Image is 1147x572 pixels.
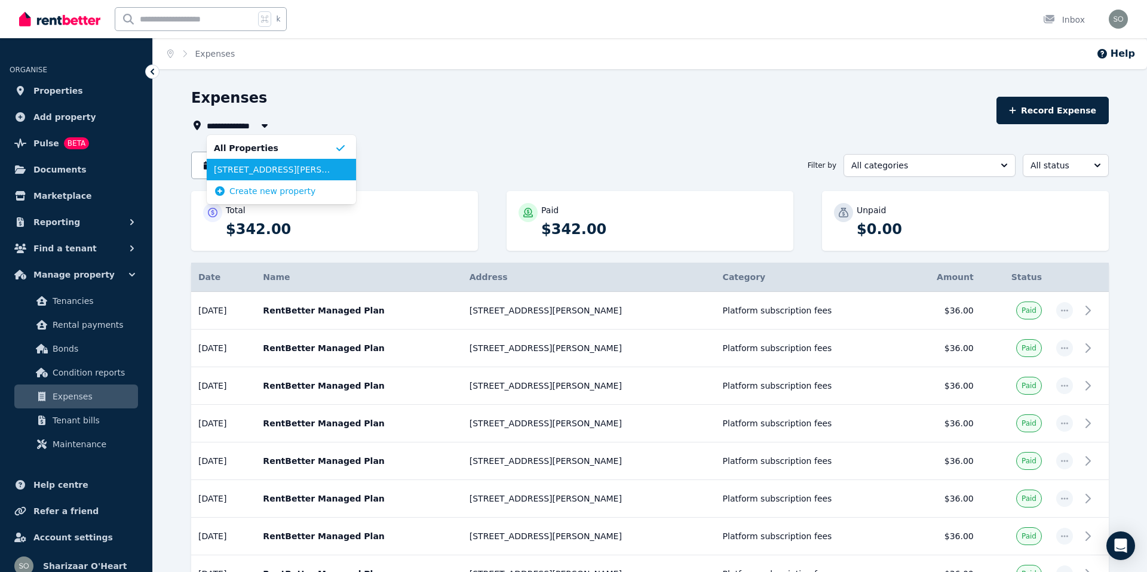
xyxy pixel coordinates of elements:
td: [DATE] [191,292,256,330]
p: $342.00 [226,220,466,239]
img: Sharizaar O'Heart [1109,10,1128,29]
td: [DATE] [191,330,256,367]
td: $36.00 [903,405,981,442]
td: $36.00 [903,518,981,555]
td: [STREET_ADDRESS][PERSON_NAME] [462,330,716,367]
p: RentBetter Managed Plan [263,342,455,354]
a: Bonds [14,337,138,361]
span: Tenancies [53,294,133,308]
td: $36.00 [903,442,981,480]
span: Paid [1022,343,1036,353]
td: Platform subscription fees [716,367,903,405]
span: Expenses [53,389,133,404]
p: $0.00 [857,220,1097,239]
a: Account settings [10,525,143,549]
span: BETA [64,137,89,149]
span: Manage property [33,267,115,282]
span: Help centre [33,478,88,492]
span: Paid [1022,419,1036,428]
span: All Properties [214,142,335,154]
a: PulseBETA [10,131,143,155]
span: Paid [1022,381,1036,390]
button: Help [1096,47,1135,61]
td: [STREET_ADDRESS][PERSON_NAME] [462,292,716,330]
th: Status [981,263,1049,292]
span: Condition reports [53,365,133,380]
p: Total [226,204,246,216]
a: Tenant bills [14,408,138,432]
span: Paid [1022,306,1036,315]
td: [DATE] [191,367,256,405]
span: Paid [1022,531,1036,541]
p: RentBetter Managed Plan [263,493,455,505]
th: Category [716,263,903,292]
a: Expenses [14,385,138,408]
td: [STREET_ADDRESS][PERSON_NAME] [462,367,716,405]
td: [STREET_ADDRESS][PERSON_NAME] [462,480,716,518]
p: Unpaid [857,204,886,216]
span: Paid [1022,494,1036,503]
a: Add property [10,105,143,129]
td: [DATE] [191,405,256,442]
td: [DATE] [191,442,256,480]
span: Account settings [33,530,113,545]
span: Documents [33,162,87,177]
button: All status [1023,154,1109,177]
td: [STREET_ADDRESS][PERSON_NAME] [462,405,716,442]
a: Rental payments [14,313,138,337]
button: All categories [844,154,1016,177]
span: Reporting [33,215,80,229]
th: Address [462,263,716,292]
span: Paid [1022,456,1036,466]
span: [STREET_ADDRESS][PERSON_NAME] [214,164,335,176]
a: Refer a friend [10,499,143,523]
p: Paid [541,204,559,216]
td: [STREET_ADDRESS][PERSON_NAME] [462,518,716,555]
button: Date filter [191,152,271,179]
div: Open Intercom Messenger [1106,531,1135,560]
span: Add property [33,110,96,124]
a: Marketplace [10,184,143,208]
button: Reporting [10,210,143,234]
p: RentBetter Managed Plan [263,305,455,316]
p: RentBetter Managed Plan [263,380,455,392]
a: Condition reports [14,361,138,385]
a: Help centre [10,473,143,497]
span: Tenant bills [53,413,133,428]
span: Maintenance [53,437,133,451]
span: All status [1031,159,1084,171]
span: k [276,14,280,24]
h1: Expenses [191,88,267,107]
a: Tenancies [14,289,138,313]
th: Name [256,263,462,292]
span: ORGANISE [10,66,47,74]
span: All categories [851,159,991,171]
td: Platform subscription fees [716,442,903,480]
span: Rental payments [53,318,133,332]
td: $36.00 [903,367,981,405]
th: Amount [903,263,981,292]
a: Expenses [195,49,235,59]
a: Properties [10,79,143,103]
td: [DATE] [191,518,256,555]
button: Manage property [10,263,143,287]
span: Pulse [33,136,59,150]
div: Inbox [1043,14,1085,26]
p: $342.00 [541,220,781,239]
span: Marketplace [33,189,91,203]
span: Properties [33,84,83,98]
p: RentBetter Managed Plan [263,530,455,542]
th: Date [191,263,256,292]
td: $36.00 [903,292,981,330]
a: Maintenance [14,432,138,456]
td: Platform subscription fees [716,405,903,442]
span: Find a tenant [33,241,97,256]
td: Platform subscription fees [716,518,903,555]
p: RentBetter Managed Plan [263,417,455,429]
span: Refer a friend [33,504,99,518]
td: Platform subscription fees [716,330,903,367]
nav: Breadcrumb [153,38,249,69]
a: Documents [10,158,143,182]
button: Record Expense [996,97,1109,124]
td: Platform subscription fees [716,480,903,518]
